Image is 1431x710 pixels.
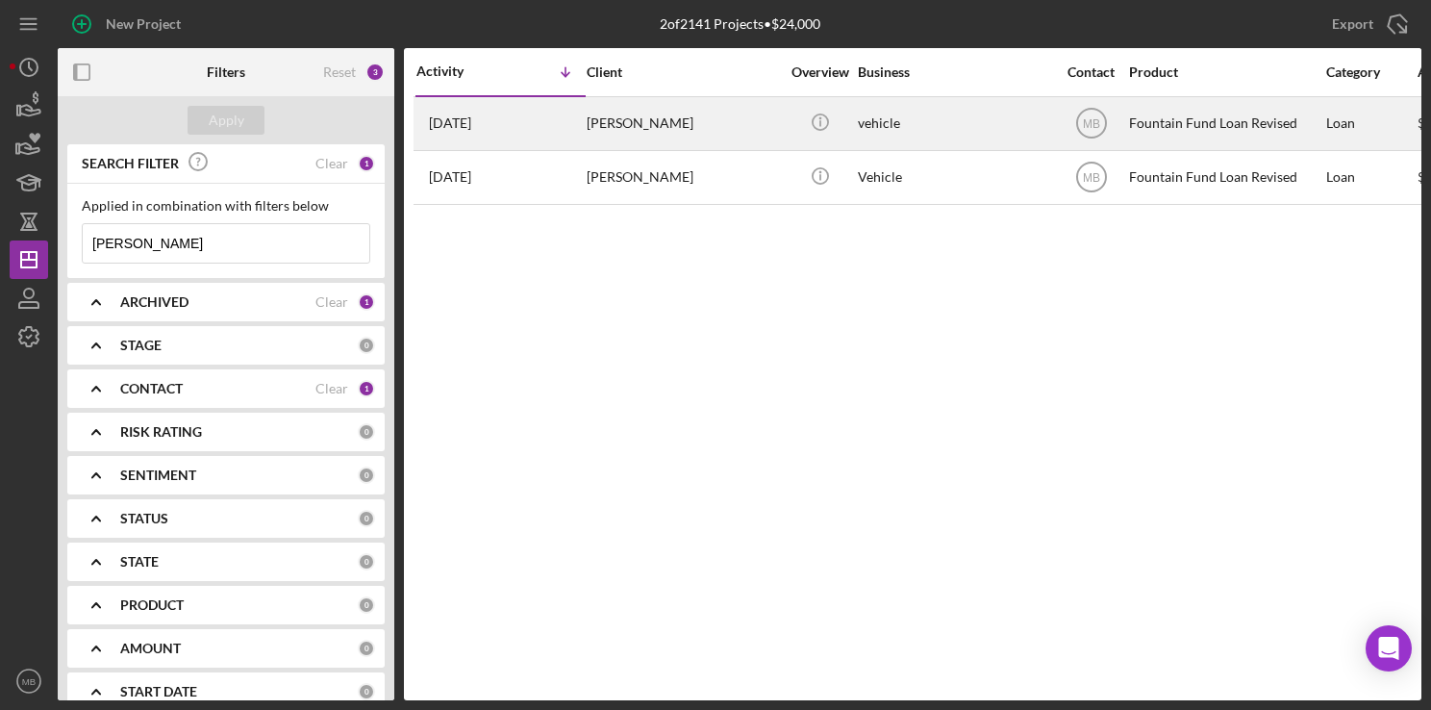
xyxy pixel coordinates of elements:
[660,16,820,32] div: 2 of 2141 Projects • $24,000
[58,5,200,43] button: New Project
[358,596,375,614] div: 0
[120,554,159,570] b: STATE
[120,468,196,483] b: SENTIMENT
[1313,5,1421,43] button: Export
[82,198,370,214] div: Applied in combination with filters below
[315,381,348,396] div: Clear
[358,640,375,657] div: 0
[1326,98,1416,149] div: Loan
[120,338,162,353] b: STAGE
[323,64,356,80] div: Reset
[1083,171,1100,185] text: MB
[82,156,179,171] b: SEARCH FILTER
[429,115,471,131] time: 2025-05-01 15:47
[858,98,1050,149] div: vehicle
[209,106,244,135] div: Apply
[315,156,348,171] div: Clear
[1129,98,1321,149] div: Fountain Fund Loan Revised
[120,294,188,310] b: ARCHIVED
[858,64,1050,80] div: Business
[207,64,245,80] b: Filters
[429,169,471,185] time: 2025-03-19 20:05
[1366,625,1412,672] div: Open Intercom Messenger
[120,381,183,396] b: CONTACT
[120,511,168,526] b: STATUS
[1129,64,1321,80] div: Product
[188,106,264,135] button: Apply
[416,63,501,79] div: Activity
[120,597,184,613] b: PRODUCT
[784,64,856,80] div: Overview
[358,553,375,571] div: 0
[1129,152,1321,203] div: Fountain Fund Loan Revised
[120,641,181,656] b: AMOUNT
[1332,5,1373,43] div: Export
[358,293,375,311] div: 1
[10,662,48,700] button: MB
[120,424,202,440] b: RISK RATING
[358,337,375,354] div: 0
[365,63,385,82] div: 3
[358,510,375,527] div: 0
[315,294,348,310] div: Clear
[1326,152,1416,203] div: Loan
[1055,64,1127,80] div: Contact
[587,152,779,203] div: [PERSON_NAME]
[587,98,779,149] div: [PERSON_NAME]
[1083,117,1100,131] text: MB
[22,676,36,687] text: MB
[358,423,375,441] div: 0
[106,5,181,43] div: New Project
[358,155,375,172] div: 1
[1326,64,1416,80] div: Category
[358,380,375,397] div: 1
[858,152,1050,203] div: Vehicle
[358,467,375,484] div: 0
[587,64,779,80] div: Client
[120,684,197,699] b: START DATE
[358,683,375,700] div: 0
